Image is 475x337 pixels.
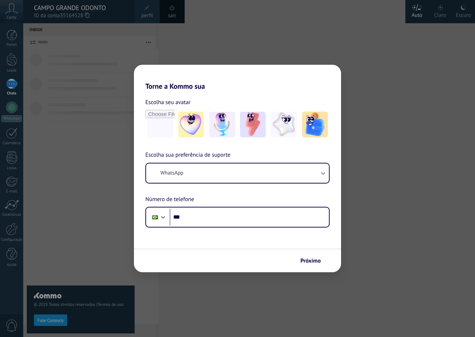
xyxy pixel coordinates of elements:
img: -2.jpeg [209,112,235,137]
img: -5.jpeg [302,112,328,137]
span: WhatsApp [160,170,183,177]
img: -1.jpeg [178,112,204,137]
span: Próximo [300,258,321,263]
img: -3.jpeg [240,112,266,137]
img: -4.jpeg [271,112,297,137]
button: Próximo [297,255,330,267]
span: Escolha sua preferência de suporte [145,151,230,160]
span: Escolha seu avatar [145,98,191,107]
div: Brazil: + 55 [148,210,162,225]
span: Número de telefone [145,195,194,204]
button: WhatsApp [146,163,329,183]
h2: Torne a Kommo sua [134,65,341,91]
